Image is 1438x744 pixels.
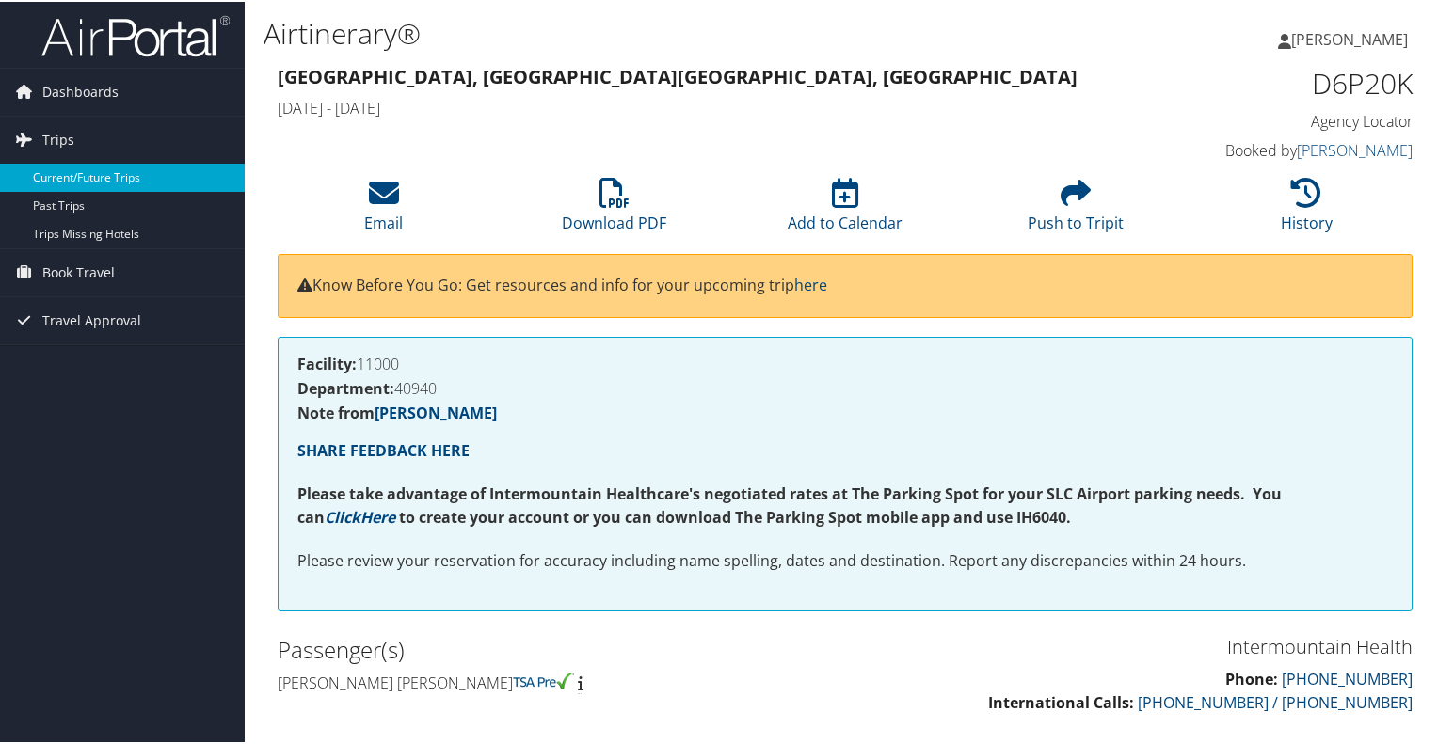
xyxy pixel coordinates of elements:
[859,632,1413,658] h3: Intermountain Health
[1291,27,1408,48] span: [PERSON_NAME]
[1150,109,1413,130] h4: Agency Locator
[325,505,360,526] a: Click
[297,355,1393,370] h4: 11000
[1138,690,1413,711] a: [PHONE_NUMBER] / [PHONE_NUMBER]
[42,115,74,162] span: Trips
[788,186,903,231] a: Add to Calendar
[1278,9,1427,66] a: [PERSON_NAME]
[562,186,666,231] a: Download PDF
[1150,138,1413,159] h4: Booked by
[1028,186,1124,231] a: Push to Tripit
[278,632,831,664] h2: Passenger(s)
[1297,138,1413,159] a: [PERSON_NAME]
[364,186,403,231] a: Email
[278,62,1078,87] strong: [GEOGRAPHIC_DATA], [GEOGRAPHIC_DATA] [GEOGRAPHIC_DATA], [GEOGRAPHIC_DATA]
[41,12,230,56] img: airportal-logo.png
[297,401,497,421] strong: Note from
[297,272,1393,296] p: Know Before You Go: Get resources and info for your upcoming trip
[42,247,115,294] span: Book Travel
[1225,667,1278,688] strong: Phone:
[278,671,831,691] h4: [PERSON_NAME] [PERSON_NAME]
[297,547,1393,572] p: Please review your reservation for accuracy including name spelling, dates and destination. Repor...
[375,401,497,421] a: [PERSON_NAME]
[297,376,394,397] strong: Department:
[297,482,1282,527] strong: Please take advantage of Intermountain Healthcare's negotiated rates at The Parking Spot for your...
[1150,62,1413,102] h1: D6P20K
[297,438,470,459] a: SHARE FEEDBACK HERE
[399,505,1071,526] strong: to create your account or you can download The Parking Spot mobile app and use IH6040.
[42,295,141,342] span: Travel Approval
[794,273,827,293] a: here
[1281,186,1333,231] a: History
[297,379,1393,394] h4: 40940
[513,671,574,688] img: tsa-precheck.png
[988,690,1134,711] strong: International Calls:
[264,12,1039,52] h1: Airtinerary®
[278,96,1122,117] h4: [DATE] - [DATE]
[297,352,357,372] strong: Facility:
[360,505,395,526] a: Here
[42,67,119,114] span: Dashboards
[1282,667,1413,688] a: [PHONE_NUMBER]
